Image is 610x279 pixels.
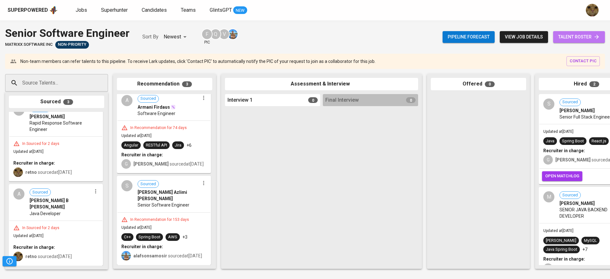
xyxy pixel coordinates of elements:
[121,159,131,169] div: G
[138,181,159,187] span: Sourced
[186,142,192,148] p: +6
[543,228,573,233] span: Updated at [DATE]
[201,29,213,40] div: F
[20,225,62,231] div: In Sourced for 2 days
[210,29,221,40] div: Q
[105,82,106,84] button: Open
[545,173,579,180] span: open matchlog
[175,142,181,148] div: Jira
[55,42,89,48] span: Non-Priority
[584,238,597,244] div: MySQL
[76,6,88,14] a: Jobs
[30,197,91,210] span: [PERSON_NAME] B [PERSON_NAME]
[117,176,211,265] div: SSourced[PERSON_NAME] Azlimi [PERSON_NAME]Senior Software EngineerIn Recommendation for 153 daysU...
[25,254,37,259] b: retno
[171,105,176,110] img: magic_wand.svg
[55,41,89,49] div: Talent(s) in Pipeline’s Final Stages
[121,225,152,230] span: Updated at [DATE]
[3,256,17,266] button: Pipeline Triggers
[101,7,128,13] span: Superhunter
[121,152,163,157] b: Recruiter in charge:
[9,184,103,266] div: ASourced[PERSON_NAME] B [PERSON_NAME]Java DeveloperIn Sourced for 2 daysUpdated at[DATE]Recruiter...
[308,97,318,103] span: 0
[485,81,495,87] span: 0
[25,254,72,259] span: sourced at [DATE]
[546,138,554,144] div: Java
[121,133,152,138] span: Updated at [DATE]
[133,161,169,167] b: [PERSON_NAME]
[142,6,168,14] a: Candidates
[13,188,24,200] div: A
[589,81,599,87] span: 2
[431,78,526,90] div: Offered
[13,149,44,154] span: Updated at [DATE]
[228,29,238,39] img: alafson@glints.com
[138,189,200,202] span: [PERSON_NAME] Azlimi [PERSON_NAME]
[121,95,132,106] div: A
[560,192,580,198] span: Sourced
[121,180,132,191] div: S
[586,4,599,17] img: ec6c0910-f960-4a00-a8f8-c5744e41279e.jpg
[30,113,65,120] span: [PERSON_NAME]
[443,31,495,43] button: Pipeline forecast
[20,58,376,65] p: Non-team members can refer talents to this pipeline. To receive Lark updates, click 'Contact PIC'...
[570,58,597,65] span: contact pic
[559,200,595,207] span: [PERSON_NAME]
[30,189,51,195] span: Sourced
[128,217,192,222] div: In Recommendation for 153 days
[543,155,553,165] div: G
[562,138,584,144] div: Spring Boot
[543,256,585,262] b: Recruiter in charge:
[164,33,181,41] p: Newest
[20,141,62,146] div: In Sourced for 2 days
[559,107,595,114] span: [PERSON_NAME]
[233,7,247,14] span: NEW
[13,252,23,261] img: ec6c0910-f960-4a00-a8f8-c5744e41279e.jpg
[138,104,170,110] span: Armani Firdaus
[133,161,204,167] span: sourced at [DATE]
[121,244,163,249] b: Recruiter in charge:
[406,97,416,103] span: 0
[142,33,159,41] p: Sort By
[219,29,230,40] div: V
[117,91,211,174] div: ASourcedArmani FirdausSoftware EngineerIn Recommendation for 74 daysUpdated at[DATE]AngularRESTfu...
[8,5,58,15] a: Superpoweredapp logo
[139,234,160,240] div: Spring Boot
[13,245,55,250] b: Recruiter in charge:
[543,191,554,202] div: M
[138,96,159,102] span: Sourced
[181,7,196,13] span: Teams
[13,234,44,238] span: Updated at [DATE]
[13,160,55,166] b: Recruiter in charge:
[25,170,72,175] span: sourced at [DATE]
[210,7,232,13] span: GlintsGPT
[124,142,138,148] div: Angular
[101,6,129,14] a: Superhunter
[448,33,490,41] span: Pipeline forecast
[138,110,175,117] span: Software Engineer
[225,78,418,90] div: Assessment & Interview
[181,6,197,14] a: Teams
[124,234,131,240] div: C++
[227,97,253,104] span: Interview 1
[142,7,167,13] span: Candidates
[542,171,582,181] button: open matchlog
[201,29,213,45] div: pic
[555,157,591,162] b: [PERSON_NAME]
[133,253,167,258] b: alafsonsamosir
[325,97,359,104] span: Final Interview
[560,99,580,105] span: Sourced
[558,33,600,41] span: talent roster
[117,78,212,90] div: Recommendation
[9,96,104,108] div: Sourced
[210,6,247,14] a: GlintsGPT NEW
[128,125,189,131] div: In Recommendation for 74 days
[182,234,187,240] p: +3
[133,253,202,258] span: sourced at [DATE]
[566,56,600,66] button: contact pic
[546,238,576,244] div: [PERSON_NAME]
[543,148,585,153] b: Recruiter in charge:
[5,42,53,48] span: MATRIXX Software Inc
[138,202,189,208] span: Senior Software Engineer
[13,167,23,177] img: ec6c0910-f960-4a00-a8f8-c5744e41279e.jpg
